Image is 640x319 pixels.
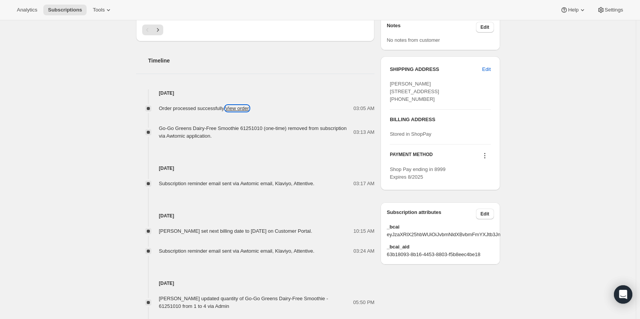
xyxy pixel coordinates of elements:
[153,25,163,35] button: Next
[387,251,494,258] span: 63b18093-8b16-4453-8803-f5b8eec4be18
[136,89,375,97] h4: [DATE]
[136,280,375,287] h4: [DATE]
[387,209,476,219] h3: Subscription attributes
[159,248,315,254] span: Subscription reminder email sent via Awtomic email, Klaviyo, Attentive.
[353,105,374,112] span: 03:05 AM
[353,128,374,136] span: 03:13 AM
[136,212,375,220] h4: [DATE]
[478,63,495,76] button: Edit
[17,7,37,13] span: Analytics
[390,66,482,73] h3: SHIPPING ADDRESS
[476,209,494,219] button: Edit
[476,22,494,33] button: Edit
[148,57,375,64] h2: Timeline
[142,25,369,35] nav: Pagination
[136,164,375,172] h4: [DATE]
[592,5,628,15] button: Settings
[159,228,312,234] span: [PERSON_NAME] set next billing date to [DATE] on Customer Portal.
[605,7,623,13] span: Settings
[482,66,491,73] span: Edit
[387,231,494,238] span: eyJzaXRlX25hbWUiOiJvbmNldXBvbmFmYXJtb3JnYW5pY3MiLCJpZHMiOlt7Im5hbWUiOiJhaWQiLCJ2YWx1ZSI6IjYzYjE4M...
[481,24,489,30] span: Edit
[614,285,632,304] div: Open Intercom Messenger
[159,181,315,186] span: Subscription reminder email sent via Awtomic email, Klaviyo, Attentive.
[390,166,445,180] span: Shop Pay ending in 8999 Expires 8/2025
[353,227,374,235] span: 10:15 AM
[159,105,249,111] span: Order processed successfully.
[159,296,328,309] span: [PERSON_NAME] updated quantity of Go-Go Greens Dairy-Free Smoothie - 61251010 from 1 to 4 via Admin
[387,37,440,43] span: No notes from customer
[353,180,374,187] span: 03:17 AM
[387,243,494,251] span: _bcai_aid
[568,7,578,13] span: Help
[390,116,491,123] h3: BILLING ADDRESS
[390,131,431,137] span: Stored in ShopPay
[12,5,42,15] button: Analytics
[387,22,476,33] h3: Notes
[481,211,489,217] span: Edit
[353,299,375,306] span: 05:50 PM
[93,7,105,13] span: Tools
[159,125,347,139] span: Go-Go Greens Dairy-Free Smoothie 61251010 (one-time) removed from subscription via Awtomic applic...
[353,247,374,255] span: 03:24 AM
[225,105,249,111] a: View order
[556,5,591,15] button: Help
[390,81,439,102] span: [PERSON_NAME] [STREET_ADDRESS] [PHONE_NUMBER]
[43,5,87,15] button: Subscriptions
[390,151,433,162] h3: PAYMENT METHOD
[88,5,117,15] button: Tools
[387,223,494,231] span: _bcai
[48,7,82,13] span: Subscriptions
